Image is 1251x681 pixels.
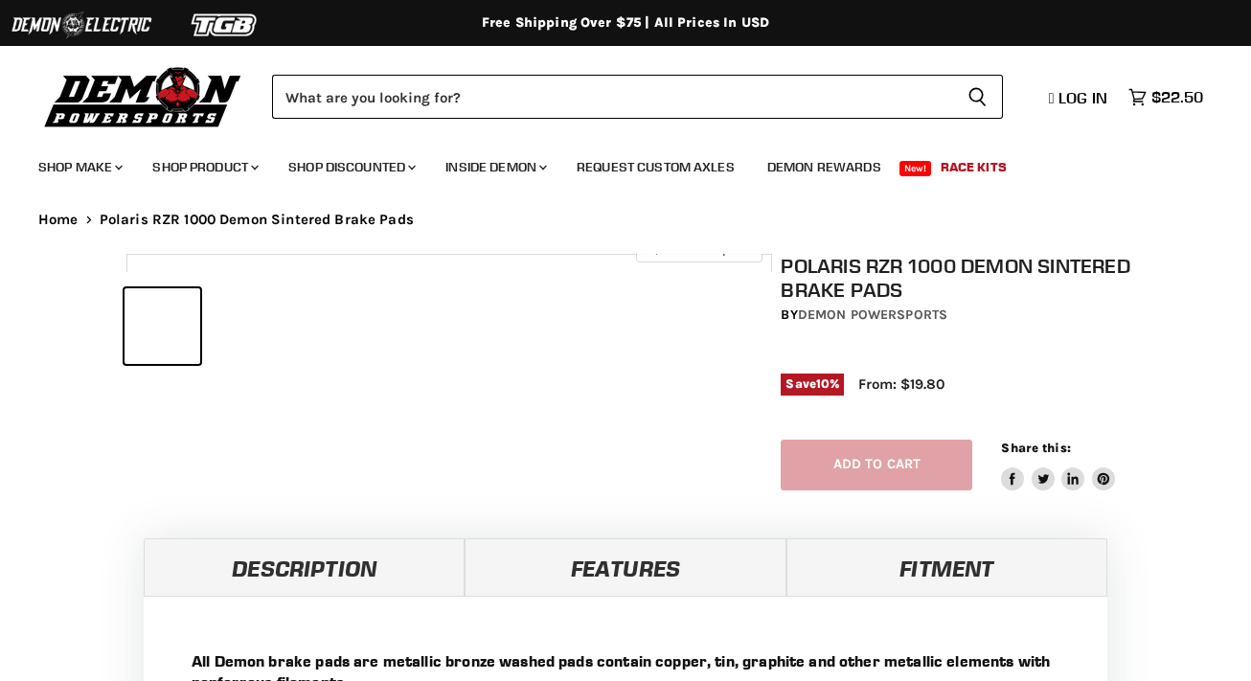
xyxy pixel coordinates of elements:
[798,306,947,323] a: Demon Powersports
[899,161,932,176] span: New!
[781,254,1133,302] h1: Polaris RZR 1000 Demon Sintered Brake Pads
[38,62,248,130] img: Demon Powersports
[562,148,749,187] a: Request Custom Axles
[138,148,270,187] a: Shop Product
[272,75,952,119] input: Search
[431,148,558,187] a: Inside Demon
[952,75,1003,119] button: Search
[206,288,282,364] button: Polaris RZR 1000 Demon Sintered Brake Pads thumbnail
[125,288,200,364] button: Polaris RZR 1000 Demon Sintered Brake Pads thumbnail
[100,212,414,228] span: Polaris RZR 1000 Demon Sintered Brake Pads
[1058,88,1107,107] span: Log in
[144,538,465,596] a: Description
[272,75,1003,119] form: Product
[1119,83,1213,111] a: $22.50
[24,148,134,187] a: Shop Make
[274,148,427,187] a: Shop Discounted
[24,140,1198,187] ul: Main menu
[1040,89,1119,106] a: Log in
[646,241,752,256] span: Click to expand
[786,538,1107,596] a: Fitment
[753,148,896,187] a: Demon Rewards
[1001,441,1070,455] span: Share this:
[1151,88,1203,106] span: $22.50
[10,7,153,43] img: Demon Electric Logo 2
[465,538,785,596] a: Features
[781,305,1133,326] div: by
[1001,440,1115,490] aside: Share this:
[858,375,944,393] span: From: $19.80
[926,148,1021,187] a: Race Kits
[38,212,79,228] a: Home
[153,7,297,43] img: TGB Logo 2
[816,376,830,391] span: 10
[781,374,844,395] span: Save %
